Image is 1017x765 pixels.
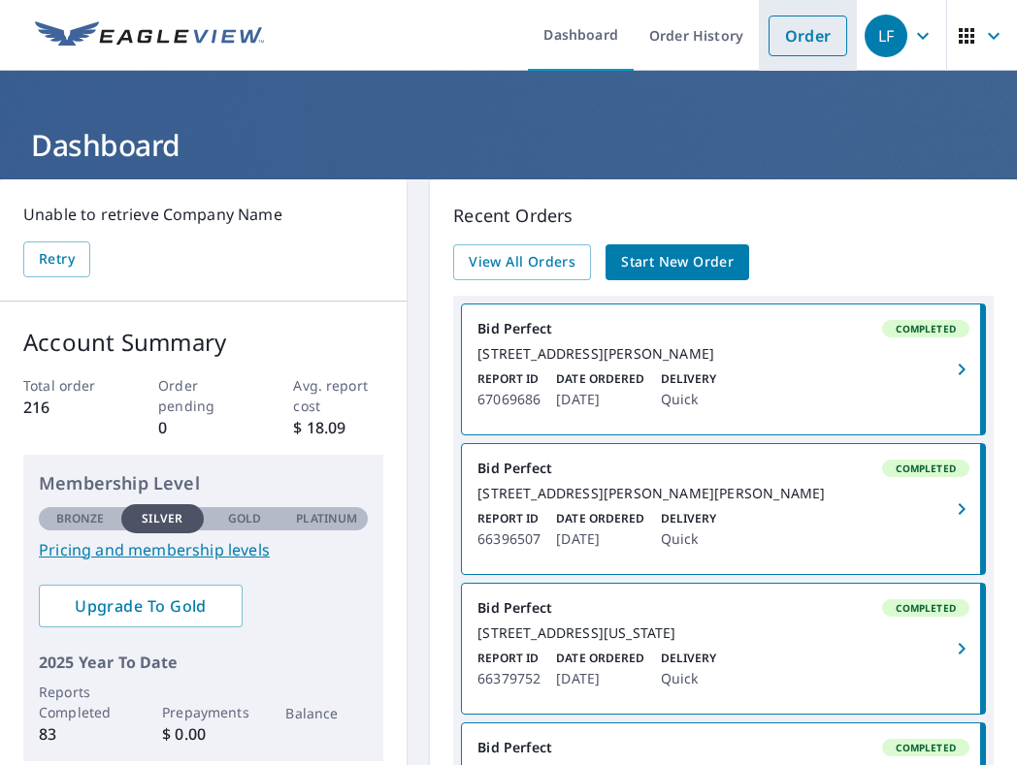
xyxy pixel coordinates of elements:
[39,682,121,722] p: Reports Completed
[556,370,644,388] p: Date Ordered
[556,388,644,411] p: [DATE]
[35,21,264,50] img: EV Logo
[477,739,969,756] div: Bid Perfect
[39,470,368,496] p: Membership Level
[661,510,717,527] p: Delivery
[293,416,383,439] p: $ 18.09
[39,247,75,271] span: Retry
[453,203,994,229] p: Recent Orders
[23,203,383,226] p: Unable to retrieve Company Name
[285,703,368,723] p: Balance
[661,370,717,388] p: Delivery
[462,304,985,434] a: Bid PerfectCompleted[STREET_ADDRESS][PERSON_NAME]Report ID67069686Date Ordered[DATE]DeliveryQuick
[477,667,541,690] p: 66379752
[162,722,245,746] p: $ 0.00
[477,320,969,337] div: Bid Perfect
[462,584,985,714] a: Bid PerfectCompleted[STREET_ADDRESS][US_STATE]Report ID66379752Date Ordered[DATE]DeliveryQuick
[556,510,644,527] p: Date Ordered
[661,527,717,551] p: Quick
[477,345,969,363] div: [STREET_ADDRESS][PERSON_NAME]
[23,125,994,165] h1: Dashboard
[477,510,541,527] p: Report ID
[23,325,383,360] p: Account Summary
[661,388,717,411] p: Quick
[621,250,734,274] span: Start New Order
[477,388,541,411] p: 67069686
[884,322,968,335] span: Completed
[884,462,968,475] span: Completed
[23,396,114,419] p: 216
[39,651,368,674] p: 2025 Year To Date
[23,375,114,396] p: Total order
[884,741,968,754] span: Completed
[54,595,227,617] span: Upgrade To Gold
[462,444,985,574] a: Bid PerfectCompleted[STREET_ADDRESS][PERSON_NAME][PERSON_NAME]Report ID66396507Date Ordered[DATE]...
[39,538,368,561] a: Pricing and membership levels
[556,667,644,690] p: [DATE]
[228,510,261,527] p: Gold
[477,485,969,502] div: [STREET_ADDRESS][PERSON_NAME][PERSON_NAME]
[158,416,248,439] p: 0
[865,15,907,57] div: LF
[477,460,969,477] div: Bid Perfect
[556,650,644,667] p: Date Ordered
[884,601,968,615] span: Completed
[296,510,357,527] p: Platinum
[556,527,644,551] p: [DATE]
[477,370,541,388] p: Report ID
[293,375,383,416] p: Avg. report cost
[39,585,243,627] a: Upgrade To Gold
[477,650,541,667] p: Report ID
[39,722,121,746] p: 83
[23,241,90,277] button: Retry
[477,624,969,642] div: [STREET_ADDRESS][US_STATE]
[453,244,591,280] a: View All Orders
[162,702,245,722] p: Prepayments
[661,650,717,667] p: Delivery
[469,250,575,274] span: View All Orders
[769,16,847,56] a: Order
[606,244,749,280] a: Start New Order
[56,510,105,527] p: Bronze
[142,510,182,527] p: Silver
[477,599,969,617] div: Bid Perfect
[661,667,717,690] p: Quick
[158,375,248,416] p: Order pending
[477,527,541,551] p: 66396507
